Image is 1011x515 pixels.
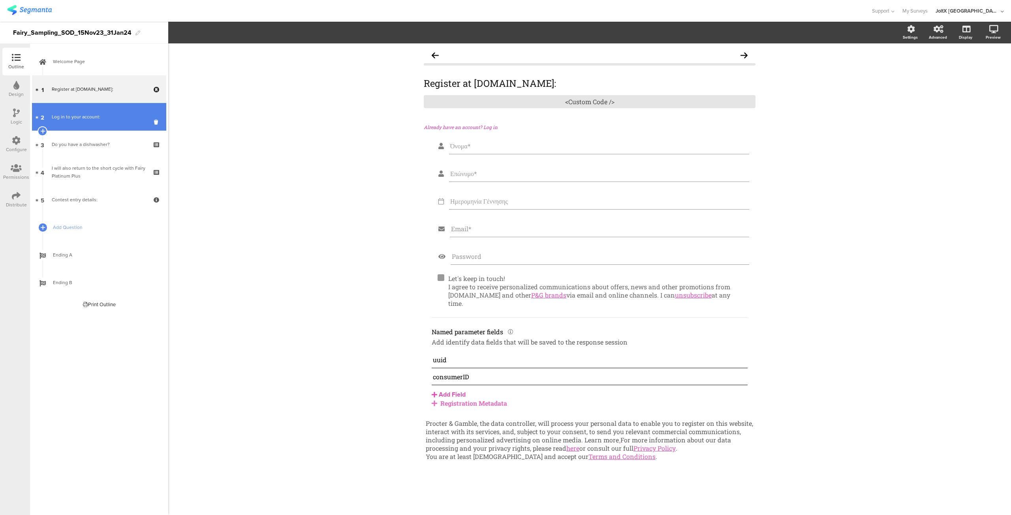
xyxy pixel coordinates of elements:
a: 1 Register at [DOMAIN_NAME]: [32,75,166,103]
font: Let's keep in touch! [448,274,505,283]
a: 3 Do you have a dishwasher? [32,131,166,158]
font: at any time. [448,291,730,307]
font: Already have an account? Log in [424,124,498,130]
font: or consult our full [579,444,633,452]
font: Settings [903,34,918,40]
font: 1 [41,86,44,94]
a: 4 I will also return to the short cycle with Fairy Platinum Plus [32,158,166,186]
font: . [676,444,677,452]
font: Add Field [439,390,466,399]
img: segmenta logo [7,5,52,15]
font: 5 [41,196,44,205]
font: Display [959,34,972,40]
input: Type field title... [451,225,748,233]
a: Privacy Policy [633,444,676,452]
font: 2 [41,113,44,122]
a: here [566,444,579,452]
font: I agree to receive personalized communications about offers, news and other promotions from [DOMA... [448,283,730,299]
div: Logic [11,118,22,125]
div: I will also return to the short cycle with Fairy Platinum Plus [52,164,146,180]
div: Registration Metadata [432,399,748,407]
div: Configure [6,146,27,153]
a: 2 Log in to your account: [32,103,166,131]
font: via email and online channels. I can [566,291,675,299]
div: Add identify data fields that will be saved to the response session [432,338,748,346]
font: Add Question [53,224,83,231]
font: You are at least [DEMOGRAPHIC_DATA] and accept our [426,452,588,461]
font: 4 [41,169,44,177]
div: Outline [8,63,24,70]
font: <Custom Code /> [565,97,614,106]
a: Ending B [32,269,166,296]
font: Contest entry details: [52,196,98,203]
font: Do you have a dishwasher? [52,141,110,148]
div: Contest entry details: [52,196,146,204]
p: Named parameter fields [432,328,503,336]
div: Log in to your account: [52,113,146,121]
font: Print Outline [88,301,116,308]
a: P&G brands [531,291,566,299]
a: Terms and Conditions [588,452,656,461]
font: Log in to your account: [52,113,100,120]
font: I will also return to the short cycle with Fairy Platinum Plus [52,165,145,180]
i: Delete [154,118,161,126]
font: . [656,452,657,461]
button: Add Field [432,390,466,399]
a: Welcome Page [32,48,166,75]
input: Type field title... [450,142,748,150]
input: Type path to data [432,369,748,385]
font: Ending A [53,251,72,258]
div: JoltX [GEOGRAPHIC_DATA] [936,7,999,15]
font: Register at [DOMAIN_NAME]: [424,77,556,90]
a: . [619,436,620,444]
font: Password [452,252,481,260]
div: Design [9,91,24,98]
font: 3 [41,141,44,150]
div: Register at epithimies.gr: [52,85,146,93]
div: Fairy_Sampling_SOD_15Nov23_31Jan24 [13,26,132,39]
input: Type path to data [432,352,748,368]
font: Procter & Gamble, the data controller, will process your personal data to enable you to register ... [426,419,753,444]
input: Type field title... [450,169,748,178]
div: Permissions [3,174,29,181]
span: Support [872,7,889,15]
a: unsubscribe [675,291,712,299]
div: Do you have a dishwasher? [52,140,146,148]
font: Register at [DOMAIN_NAME]: [52,86,113,93]
div: Distribute [6,201,27,208]
font: For more information about our data processing and your privacy rights, please read [426,436,731,452]
input: Type field title... [450,197,748,205]
font: Advanced [929,34,947,40]
a: 5 Contest entry details: [32,186,166,213]
font: Preview [986,34,1001,40]
font: Ending B [53,279,72,286]
font: Welcome Page [53,58,85,65]
a: Ending A [32,241,166,269]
